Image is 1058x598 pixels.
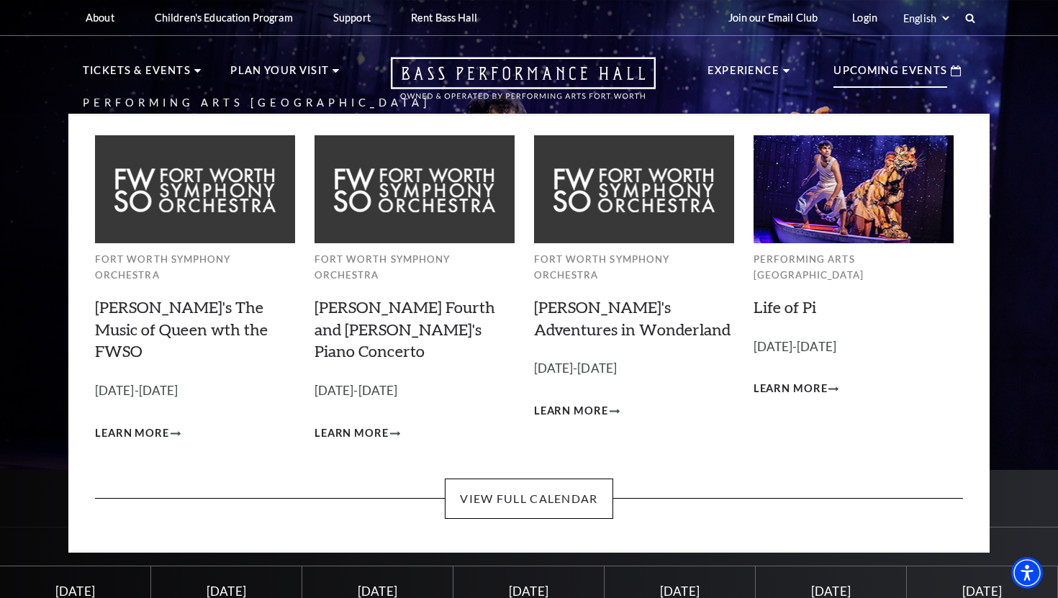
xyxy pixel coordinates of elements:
p: [DATE]-[DATE] [315,381,515,402]
a: Learn More Windborne's The Music of Queen wth the FWSO [95,425,181,443]
p: Plan Your Visit [230,62,329,88]
p: Upcoming Events [833,62,947,88]
img: Performing Arts Fort Worth [754,135,954,243]
a: [PERSON_NAME]'s The Music of Queen wth the FWSO [95,297,268,361]
p: Fort Worth Symphony Orchestra [95,251,295,284]
a: Learn More Alice's Adventures in Wonderland [534,402,620,420]
p: Rent Bass Hall [411,12,477,24]
select: Select: [900,12,951,25]
p: Experience [707,62,779,88]
p: [DATE]-[DATE] [754,337,954,358]
p: Performing Arts [GEOGRAPHIC_DATA] [754,251,954,284]
p: Fort Worth Symphony Orchestra [315,251,515,284]
p: Children's Education Program [155,12,293,24]
a: Life of Pi [754,297,816,317]
span: Learn More [754,380,828,398]
img: Fort Worth Symphony Orchestra [95,135,295,243]
p: [DATE]-[DATE] [534,358,734,379]
a: Learn More Brahms Fourth and Grieg's Piano Concerto [315,425,400,443]
a: Open this option [339,57,707,114]
img: Fort Worth Symphony Orchestra [315,135,515,243]
p: About [86,12,114,24]
div: Accessibility Menu [1011,557,1043,589]
span: Learn More [95,425,169,443]
span: Learn More [315,425,389,443]
p: [DATE]-[DATE] [95,381,295,402]
a: Learn More Life of Pi [754,380,839,398]
p: Support [333,12,371,24]
span: Learn More [534,402,608,420]
img: Fort Worth Symphony Orchestra [534,135,734,243]
a: [PERSON_NAME] Fourth and [PERSON_NAME]'s Piano Concerto [315,297,495,361]
p: Fort Worth Symphony Orchestra [534,251,734,284]
p: Tickets & Events [83,62,191,88]
a: View Full Calendar [445,479,612,519]
a: [PERSON_NAME]'s Adventures in Wonderland [534,297,731,339]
